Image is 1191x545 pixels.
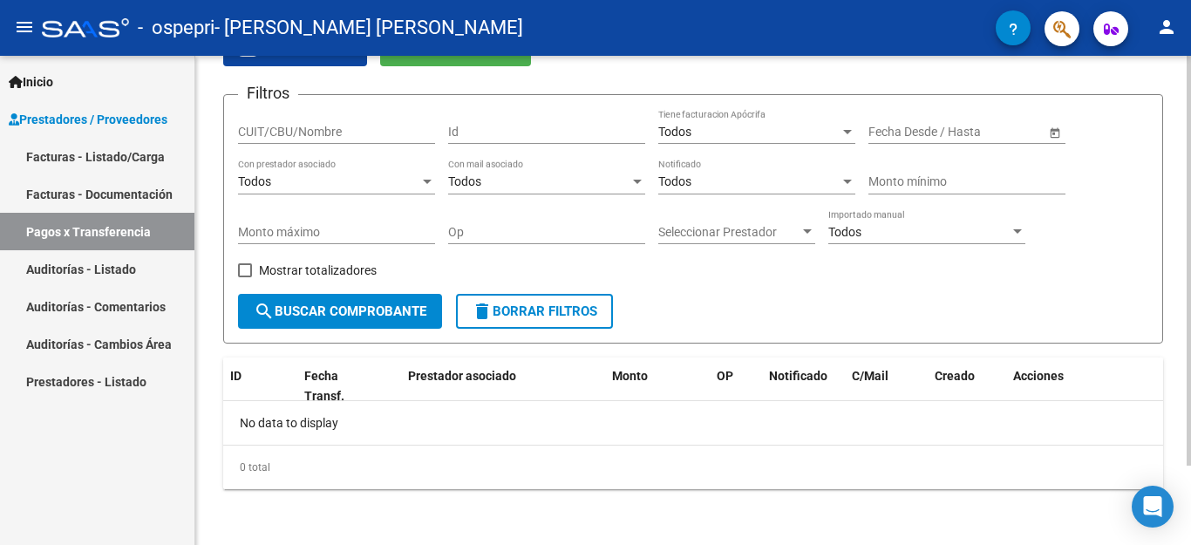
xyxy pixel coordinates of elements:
[9,72,53,92] span: Inicio
[138,9,214,47] span: - ospepri
[401,358,605,415] datatable-header-cell: Prestador asociado
[448,174,481,188] span: Todos
[1013,369,1064,383] span: Acciones
[259,260,377,281] span: Mostrar totalizadores
[935,369,975,383] span: Creado
[472,303,597,319] span: Borrar Filtros
[238,174,271,188] span: Todos
[658,225,800,240] span: Seleccionar Prestador
[928,358,1006,415] datatable-header-cell: Creado
[456,294,613,329] button: Borrar Filtros
[14,17,35,37] mat-icon: menu
[223,358,297,415] datatable-header-cell: ID
[238,81,298,106] h3: Filtros
[658,174,691,188] span: Todos
[230,369,242,383] span: ID
[717,369,733,383] span: OP
[769,369,827,383] span: Notificado
[254,301,275,322] mat-icon: search
[9,110,167,129] span: Prestadores / Proveedores
[238,294,442,329] button: Buscar Comprobante
[223,446,1163,489] div: 0 total
[472,301,493,322] mat-icon: delete
[845,358,928,415] datatable-header-cell: C/Mail
[223,401,1163,445] div: No data to display
[947,125,1032,140] input: Fecha fin
[1132,486,1174,528] div: Open Intercom Messenger
[1006,358,1163,415] datatable-header-cell: Acciones
[304,369,344,403] span: Fecha Transf.
[762,358,845,415] datatable-header-cell: Notificado
[214,9,523,47] span: - [PERSON_NAME] [PERSON_NAME]
[605,358,710,415] datatable-header-cell: Monto
[868,125,932,140] input: Fecha inicio
[658,125,691,139] span: Todos
[1156,17,1177,37] mat-icon: person
[612,369,648,383] span: Monto
[710,358,762,415] datatable-header-cell: OP
[254,303,426,319] span: Buscar Comprobante
[1045,123,1064,141] button: Open calendar
[297,358,376,415] datatable-header-cell: Fecha Transf.
[408,369,516,383] span: Prestador asociado
[828,225,861,239] span: Todos
[852,369,888,383] span: C/Mail
[237,43,353,58] span: Exportar CSV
